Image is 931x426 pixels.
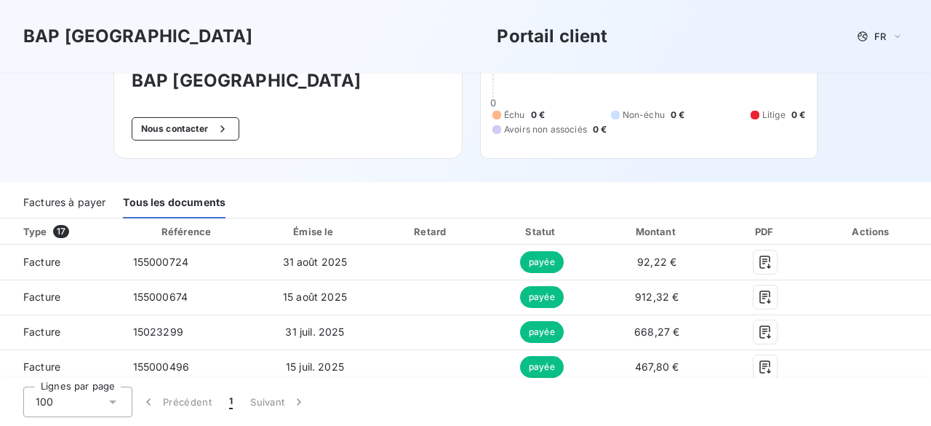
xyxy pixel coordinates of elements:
span: 0 € [593,123,607,136]
span: 155000674 [133,291,188,303]
span: 15 août 2025 [283,291,347,303]
span: 15 juil. 2025 [286,360,344,373]
h3: BAP [GEOGRAPHIC_DATA] [23,23,252,50]
span: payée [520,286,564,308]
span: Facture [12,290,110,304]
span: FR [874,31,886,42]
div: Tous les documents [123,188,225,218]
div: Actions [816,224,928,239]
span: payée [520,321,564,343]
div: Référence [161,226,211,237]
span: 100 [36,395,53,409]
div: Montant [599,224,715,239]
div: Retard [378,224,484,239]
span: 912,32 € [635,291,679,303]
div: Factures à payer [23,188,105,218]
span: 92,22 € [637,256,676,268]
span: 668,27 € [634,326,679,338]
span: 467,80 € [635,360,679,373]
span: 31 août 2025 [283,256,348,268]
span: 0 € [671,109,684,122]
span: 0 € [791,109,805,122]
span: payée [520,356,564,378]
span: 1 [229,395,233,409]
div: Type [15,224,119,239]
button: 1 [220,387,241,417]
span: Échu [504,109,525,122]
span: 15023299 [133,326,183,338]
span: Non-échu [623,109,665,122]
span: 155000724 [133,256,188,268]
button: Suivant [241,387,315,417]
h3: Portail client [497,23,607,50]
span: Facture [12,255,110,269]
span: 31 juil. 2025 [285,326,344,338]
button: Précédent [132,387,220,417]
span: Avoirs non associés [504,123,587,136]
h3: BAP [GEOGRAPHIC_DATA] [132,68,444,94]
span: payée [520,251,564,273]
div: Statut [490,224,594,239]
span: Litige [762,109,786,122]
span: Facture [12,325,110,339]
span: Facture [12,360,110,374]
button: Nous contacter [132,117,239,141]
div: PDF [721,224,810,239]
div: Émise le [257,224,372,239]
span: 155000496 [133,360,189,373]
span: 0 € [531,109,545,122]
span: 0 [490,97,496,109]
span: 17 [53,225,69,238]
